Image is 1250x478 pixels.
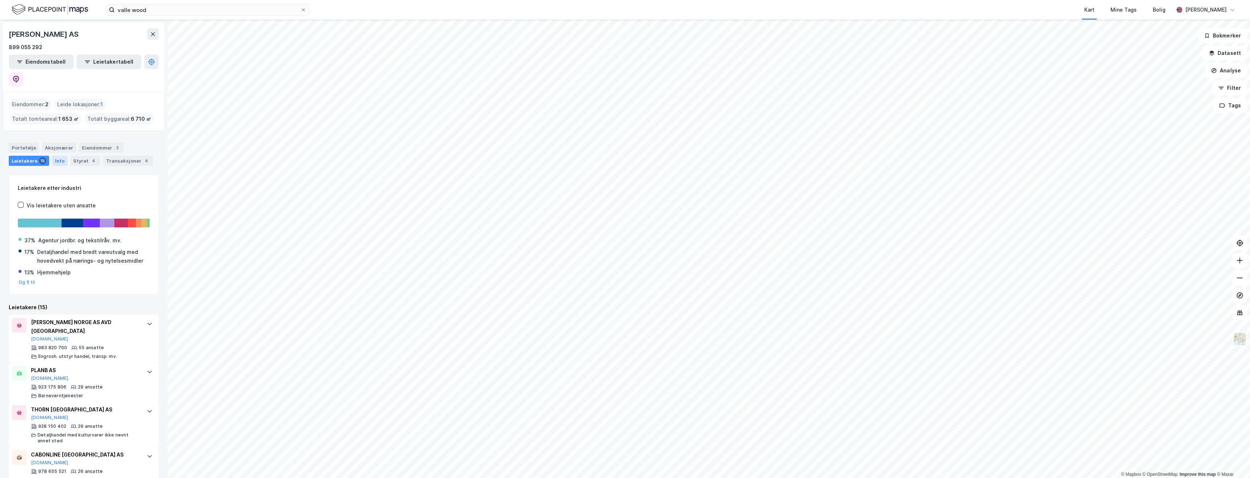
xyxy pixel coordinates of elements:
[101,100,103,109] span: 1
[1233,332,1247,346] img: Z
[27,201,96,210] div: Vis leietakere uten ansatte
[38,354,117,359] div: Engrosh. utstyr handel, transp. mv.
[24,236,35,245] div: 37%
[1214,443,1250,478] div: Kontrollprogram for chat
[58,115,79,123] span: 1 653 ㎡
[37,248,149,265] div: Detaljhandel med bredt vareutvalg med hovedvekt på nærings- og nytelsesmidler
[37,268,71,277] div: Hjemmehjelp
[24,268,34,277] div: 13%
[31,366,139,375] div: PLANB AS
[38,469,66,474] div: 978 655 521
[9,28,80,40] div: [PERSON_NAME] AS
[42,143,76,153] div: Aksjonærer
[1185,5,1227,14] div: [PERSON_NAME]
[1214,443,1250,478] iframe: Chat Widget
[45,100,48,109] span: 2
[114,144,121,151] div: 2
[38,384,66,390] div: 923 175 806
[38,393,83,399] div: Barneverntjenester
[31,450,139,459] div: CABONLINE [GEOGRAPHIC_DATA] AS
[9,156,49,166] div: Leietakere
[1121,472,1141,477] a: Mapbox
[39,157,46,164] div: 15
[52,156,67,166] div: Info
[38,432,139,444] div: Detaljhandel med kulturvarer ikke nevnt annet sted
[31,318,139,335] div: [PERSON_NAME] NORGE AS AVD [GEOGRAPHIC_DATA]
[9,113,82,125] div: Totalt tomteareal :
[1180,472,1216,477] a: Improve this map
[24,248,34,256] div: 17%
[1198,28,1247,43] button: Bokmerker
[9,43,42,52] div: 899 055 292
[31,415,68,421] button: [DOMAIN_NAME]
[79,143,124,153] div: Eiendommer
[76,55,141,69] button: Leietakertabell
[19,279,35,285] button: Og 6 til
[1203,46,1247,60] button: Datasett
[1205,63,1247,78] button: Analyse
[1111,5,1137,14] div: Mine Tags
[78,384,103,390] div: 29 ansatte
[70,156,100,166] div: Styret
[79,345,104,351] div: 55 ansatte
[78,423,103,429] div: 29 ansatte
[38,345,67,351] div: 983 820 700
[31,336,68,342] button: [DOMAIN_NAME]
[31,405,139,414] div: THORN [GEOGRAPHIC_DATA] AS
[9,143,39,153] div: Portefølje
[84,113,154,125] div: Totalt byggareal :
[54,99,106,110] div: Leide lokasjoner :
[1143,472,1178,477] a: OpenStreetMap
[1084,5,1094,14] div: Kart
[103,156,153,166] div: Transaksjoner
[31,375,68,381] button: [DOMAIN_NAME]
[31,460,68,466] button: [DOMAIN_NAME]
[18,184,150,192] div: Leietakere etter industri
[9,303,159,312] div: Leietakere (15)
[38,236,122,245] div: Agentur jordbr. og tekstilråv. mv.
[78,469,103,474] div: 26 ansatte
[115,4,300,15] input: Søk på adresse, matrikkel, gårdeiere, leietakere eller personer
[9,99,51,110] div: Eiendommer :
[143,157,150,164] div: 4
[12,3,88,16] img: logo.f888ab2527a4732fd821a326f86c7f29.svg
[131,115,151,123] span: 6 710 ㎡
[1153,5,1166,14] div: Bolig
[9,55,74,69] button: Eiendomstabell
[38,423,66,429] div: 928 150 402
[90,157,97,164] div: 4
[1212,81,1247,95] button: Filter
[1213,98,1247,113] button: Tags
